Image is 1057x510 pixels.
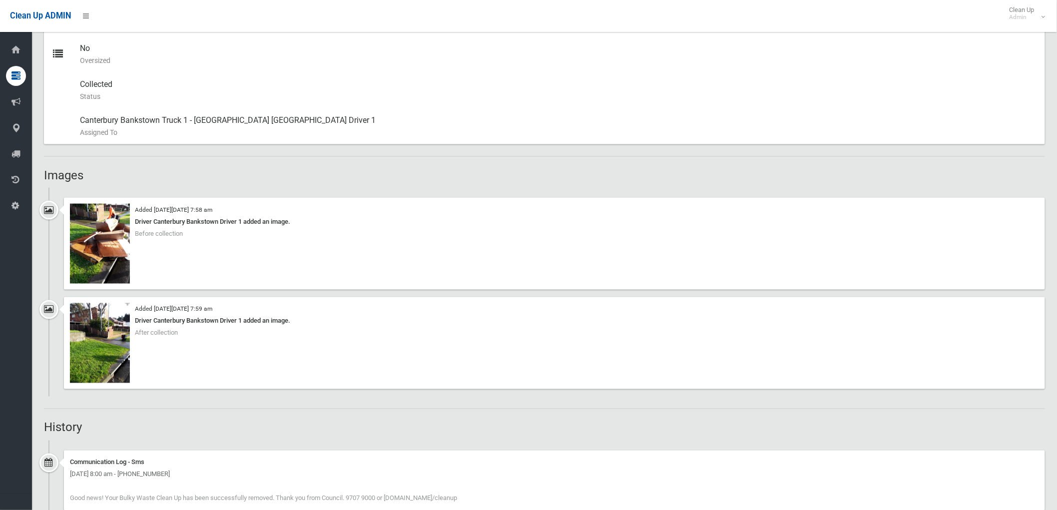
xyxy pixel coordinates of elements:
span: Clean Up [1005,6,1045,21]
img: 2025-08-0407.58.366026003128556602468.jpg [70,204,130,284]
h2: Images [44,169,1045,182]
small: Added [DATE][DATE] 7:58 am [135,206,212,213]
span: Clean Up ADMIN [10,11,71,20]
div: [DATE] 8:00 am - [PHONE_NUMBER] [70,469,1039,481]
small: Admin [1010,13,1035,21]
span: After collection [135,329,178,337]
div: Communication Log - Sms [70,457,1039,469]
div: Driver Canterbury Bankstown Driver 1 added an image. [70,315,1039,327]
small: Assigned To [80,126,1037,138]
small: Oversized [80,54,1037,66]
span: Good news! Your Bulky Waste Clean Up has been successfully removed. Thank you from Council. 9707 ... [70,495,457,502]
span: Before collection [135,230,183,237]
div: Driver Canterbury Bankstown Driver 1 added an image. [70,216,1039,228]
h2: History [44,421,1045,434]
img: 2025-08-0407.59.383421517587757767472.jpg [70,303,130,383]
small: Status [80,90,1037,102]
div: Canterbury Bankstown Truck 1 - [GEOGRAPHIC_DATA] [GEOGRAPHIC_DATA] Driver 1 [80,108,1037,144]
div: No [80,36,1037,72]
small: Added [DATE][DATE] 7:59 am [135,306,212,313]
div: Collected [80,72,1037,108]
